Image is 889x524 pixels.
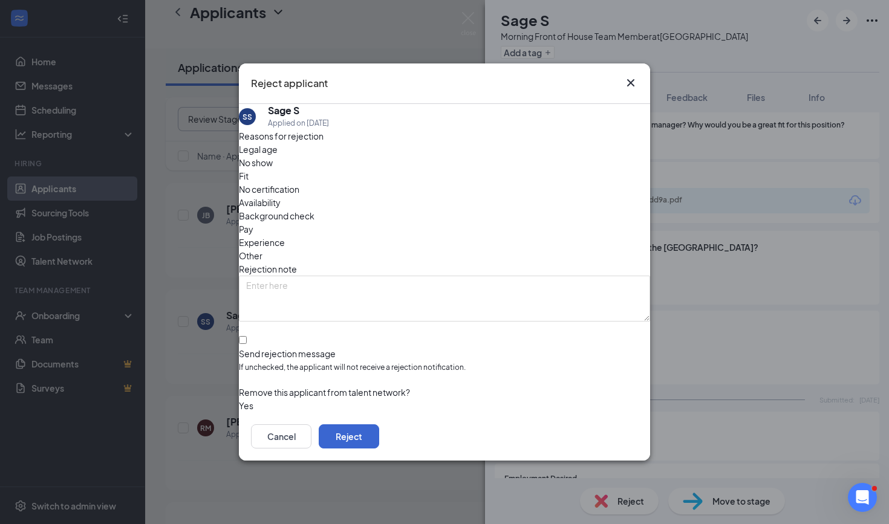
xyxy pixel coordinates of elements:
h3: Reject applicant [251,76,328,91]
button: Cancel [251,424,311,448]
span: Other [239,249,262,262]
iframe: Intercom live chat [848,483,877,512]
div: SS [243,112,252,122]
span: Remove this applicant from talent network? [239,387,410,398]
span: Legal age [239,143,278,156]
button: Reject [319,424,379,448]
div: Send rejection message [239,348,650,360]
span: Yes [239,399,253,412]
span: Rejection note [239,264,297,274]
span: Experience [239,236,285,249]
span: Fit [239,169,249,183]
input: Send rejection messageIf unchecked, the applicant will not receive a rejection notification. [239,336,247,344]
span: If unchecked, the applicant will not receive a rejection notification. [239,362,650,374]
svg: Cross [624,76,638,90]
span: Availability [239,196,281,209]
button: Close [624,76,638,90]
span: No show [239,156,273,169]
span: Pay [239,222,253,236]
span: No certification [239,183,299,196]
h5: Sage S [268,104,299,117]
div: Applied on [DATE] [268,117,329,129]
span: Reasons for rejection [239,131,324,141]
span: Background check [239,209,314,222]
